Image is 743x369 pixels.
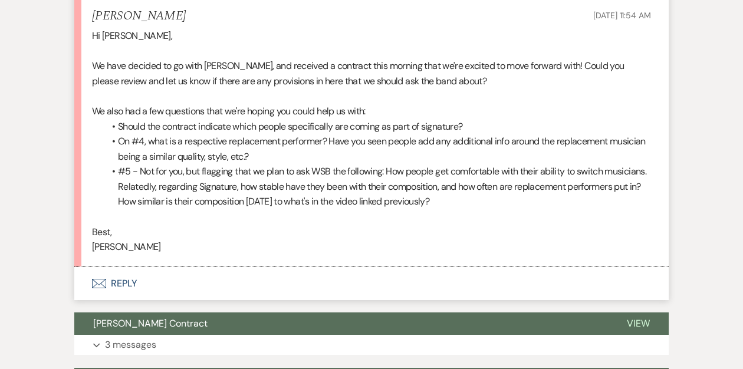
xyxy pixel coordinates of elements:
[74,335,669,355] button: 3 messages
[92,9,186,24] h5: [PERSON_NAME]
[92,28,651,44] p: Hi [PERSON_NAME],
[92,58,651,88] p: We have decided to go with [PERSON_NAME], and received a contract this morning that we're excited...
[92,225,651,240] p: Best,
[74,312,608,335] button: [PERSON_NAME] Contract
[105,337,156,352] p: 3 messages
[92,239,651,255] p: [PERSON_NAME]
[593,10,651,21] span: [DATE] 11:54 AM
[608,312,669,335] button: View
[104,164,651,209] li: #5 - Not for you, but flagging that we plan to ask WSB the following: How people get comfortable ...
[104,119,651,134] li: Should the contract indicate which people specifically are coming as part of signature?
[627,317,650,330] span: View
[104,134,651,164] li: On #4, what is a respective replacement performer? Have you seen people add any additional info a...
[93,317,208,330] span: [PERSON_NAME] Contract
[92,104,651,119] p: We also had a few questions that we're hoping you could help us with:
[74,267,669,300] button: Reply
